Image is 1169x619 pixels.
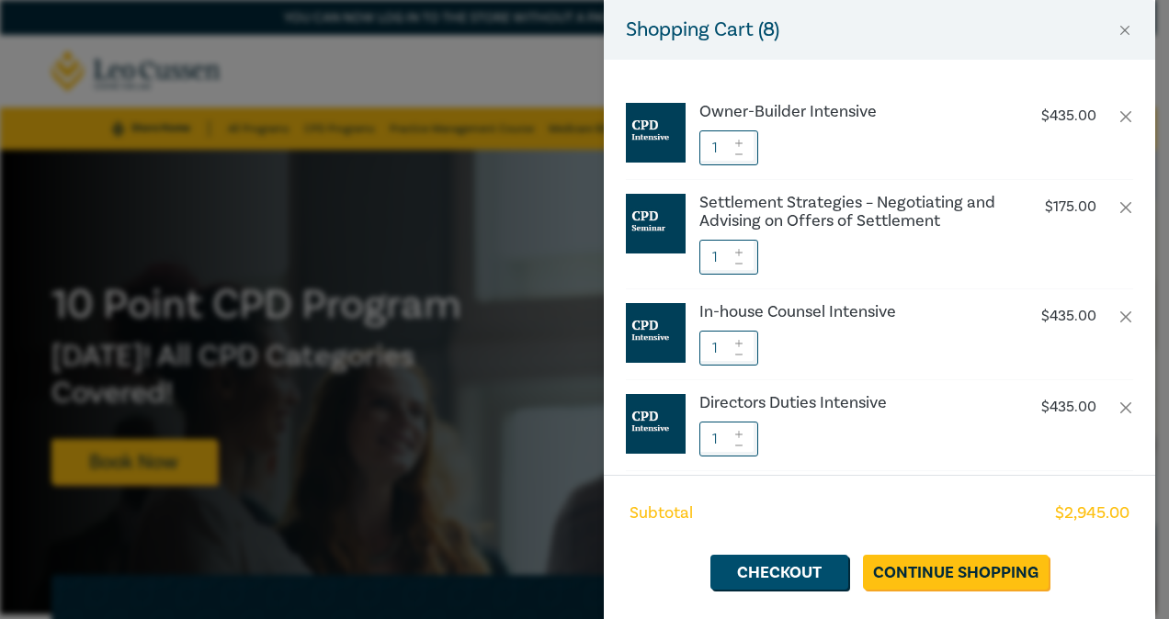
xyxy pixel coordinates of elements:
[699,130,758,165] input: 1
[626,194,686,253] img: CPD%20Seminar.jpg
[1041,399,1096,416] p: $ 435.00
[626,15,779,45] h5: Shopping Cart ( 8 )
[699,394,1004,412] a: Directors Duties Intensive
[710,555,848,590] a: Checkout
[699,240,758,275] input: 1
[699,303,1004,321] a: In-house Counsel Intensive
[1041,107,1096,125] p: $ 435.00
[699,103,1004,121] a: Owner-Builder Intensive
[1041,308,1096,325] p: $ 435.00
[1055,501,1129,525] span: $ 2,945.00
[699,331,758,366] input: 1
[1045,198,1096,216] p: $ 175.00
[863,555,1049,590] a: Continue Shopping
[1117,22,1133,39] button: Close
[626,103,686,163] img: CPD%20Intensive.jpg
[630,501,693,525] span: Subtotal
[626,394,686,454] img: CPD%20Intensive.jpg
[699,422,758,456] input: 1
[699,194,1004,231] a: Settlement Strategies – Negotiating and Advising on Offers of Settlement
[626,303,686,363] img: CPD%20Intensive.jpg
